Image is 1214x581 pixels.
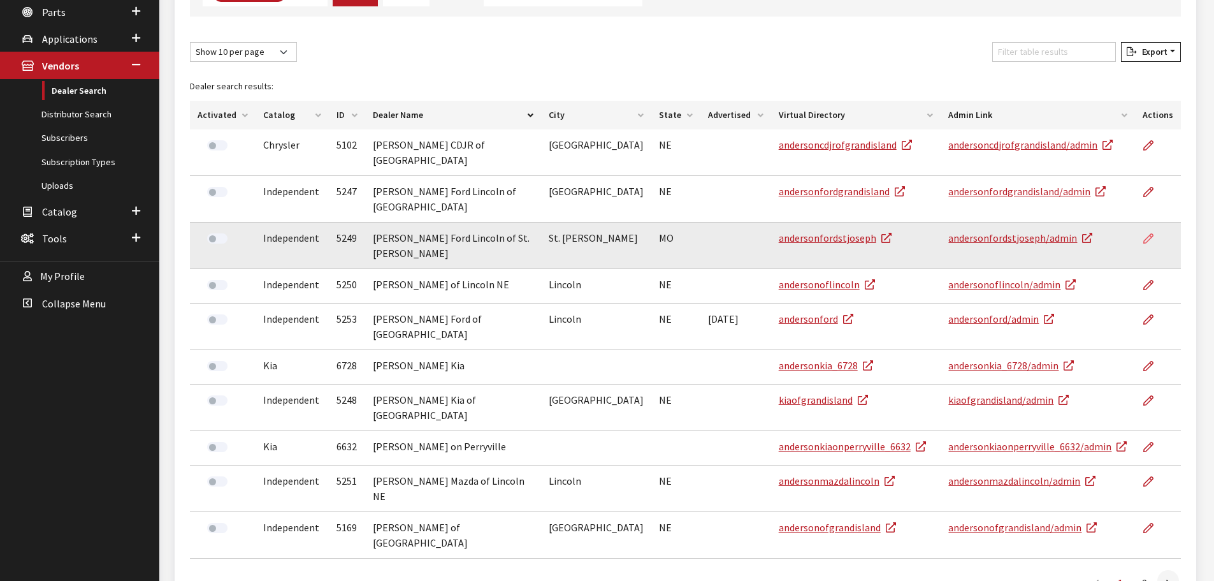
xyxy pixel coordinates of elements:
label: Activate Dealer [207,361,228,371]
td: 6728 [329,350,366,385]
span: Applications [42,33,98,45]
td: NE [651,269,700,304]
a: andersonofgrandisland/admin [948,521,1097,534]
span: Export [1137,46,1167,57]
a: Edit Dealer [1143,176,1164,208]
th: Admin Link: activate to sort column ascending [941,101,1135,129]
span: Catalog [42,205,77,218]
td: Independent [256,304,329,350]
td: MO [651,223,700,269]
a: Edit Dealer [1143,350,1164,382]
a: andersonmazdalincoln [779,474,895,487]
a: andersonkiaonperryville_6632 [779,440,926,453]
td: Independent [256,269,329,304]
td: 5247 [329,176,366,223]
input: Filter table results [992,42,1116,62]
td: 5250 [329,269,366,304]
th: Advertised: activate to sort column ascending [700,101,771,129]
td: NE [651,466,700,512]
a: andersonford [779,313,853,325]
th: City: activate to sort column ascending [541,101,651,129]
a: andersonoflincoln [779,278,875,291]
td: [PERSON_NAME] of [GEOGRAPHIC_DATA] [365,512,541,559]
a: andersonkiaonperryville_6632/admin [948,440,1127,453]
span: My Profile [40,270,85,283]
label: Activate Dealer [207,233,228,244]
td: St. [PERSON_NAME] [541,223,651,269]
a: Edit Dealer [1143,431,1164,463]
th: ID: activate to sort column ascending [329,101,366,129]
td: [PERSON_NAME] Mazda of Lincoln NE [365,466,541,512]
td: Independent [256,223,329,269]
span: Parts [42,6,66,18]
a: andersonofgrandisland [779,521,896,534]
span: Vendors [42,60,79,73]
a: Edit Dealer [1143,223,1164,254]
a: andersonoflincoln/admin [948,278,1076,291]
th: Actions [1135,101,1181,129]
a: andersonkia_6728/admin [948,359,1074,372]
a: andersonfordstjoseph/admin [948,232,1092,244]
td: 6632 [329,431,366,466]
td: [PERSON_NAME] of Lincoln NE [365,269,541,304]
td: Chrysler [256,129,329,176]
a: Edit Dealer [1143,129,1164,161]
td: Kia [256,431,329,466]
td: [GEOGRAPHIC_DATA] [541,129,651,176]
a: Edit Dealer [1143,466,1164,497]
th: Activated: activate to sort column ascending [190,101,256,129]
td: 5253 [329,304,366,350]
a: andersonmazdalincoln/admin [948,474,1095,487]
td: [PERSON_NAME] Ford of [GEOGRAPHIC_DATA] [365,304,541,350]
td: [GEOGRAPHIC_DATA] [541,385,651,431]
td: 5102 [329,129,366,176]
label: Activate Dealer [207,314,228,325]
td: [PERSON_NAME] Ford Lincoln of [GEOGRAPHIC_DATA] [365,176,541,223]
a: Edit Dealer [1143,304,1164,335]
span: Collapse Menu [42,297,106,310]
td: [PERSON_NAME] Kia of [GEOGRAPHIC_DATA] [365,385,541,431]
span: Tools [42,232,67,245]
td: 5251 [329,466,366,512]
td: Lincoln [541,466,651,512]
a: andersonfordgrandisland/admin [948,185,1106,198]
td: Independent [256,385,329,431]
caption: Dealer search results: [190,72,1181,101]
label: Activate Dealer [207,442,228,452]
a: andersonfordgrandisland [779,185,905,198]
td: Independent [256,512,329,559]
td: NE [651,176,700,223]
td: NE [651,129,700,176]
label: Activate Dealer [207,187,228,197]
label: Activate Dealer [207,140,228,151]
label: Activate Dealer [207,395,228,406]
td: NE [651,385,700,431]
label: Activate Dealer [207,476,228,487]
a: Edit Dealer [1143,269,1164,301]
a: andersonford/admin [948,313,1054,325]
td: Independent [256,466,329,512]
a: andersoncdjrofgrandisland/admin [948,138,1113,151]
td: 5248 [329,385,366,431]
th: Catalog: activate to sort column ascending [256,101,329,129]
td: Lincoln [541,269,651,304]
label: Activate Dealer [207,523,228,533]
a: Edit Dealer [1143,385,1164,416]
label: Activate Dealer [207,280,228,290]
a: andersonkia_6728 [779,359,873,372]
td: NE [651,304,700,350]
td: Kia [256,350,329,385]
a: kiaofgrandisland/admin [948,393,1069,406]
td: 5169 [329,512,366,559]
td: NE [651,512,700,559]
td: [PERSON_NAME] CDJR of [GEOGRAPHIC_DATA] [365,129,541,176]
td: Lincoln [541,304,651,350]
td: [PERSON_NAME] on Perryville [365,431,541,466]
td: 5249 [329,223,366,269]
td: [DATE] [700,304,771,350]
td: [PERSON_NAME] Ford Lincoln of St. [PERSON_NAME] [365,223,541,269]
th: State: activate to sort column ascending [651,101,700,129]
button: Export [1121,42,1181,62]
td: [GEOGRAPHIC_DATA] [541,512,651,559]
a: andersonfordstjoseph [779,232,892,244]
